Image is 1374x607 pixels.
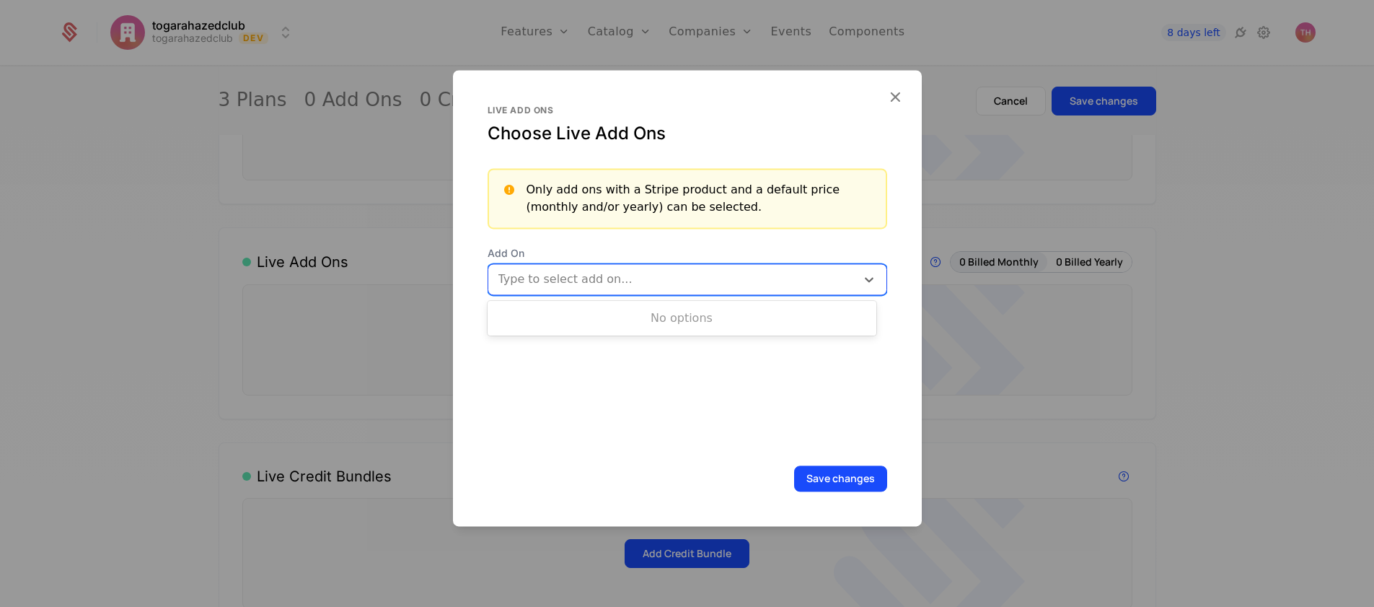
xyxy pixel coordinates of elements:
[527,181,874,216] div: Only add ons with a Stripe product and a default price (monthly and/or yearly) can be selected.
[488,304,876,333] div: No options
[488,105,887,116] div: Live add ons
[794,466,887,492] button: Save changes
[488,122,887,145] div: Choose Live Add Ons
[488,246,887,261] span: Add On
